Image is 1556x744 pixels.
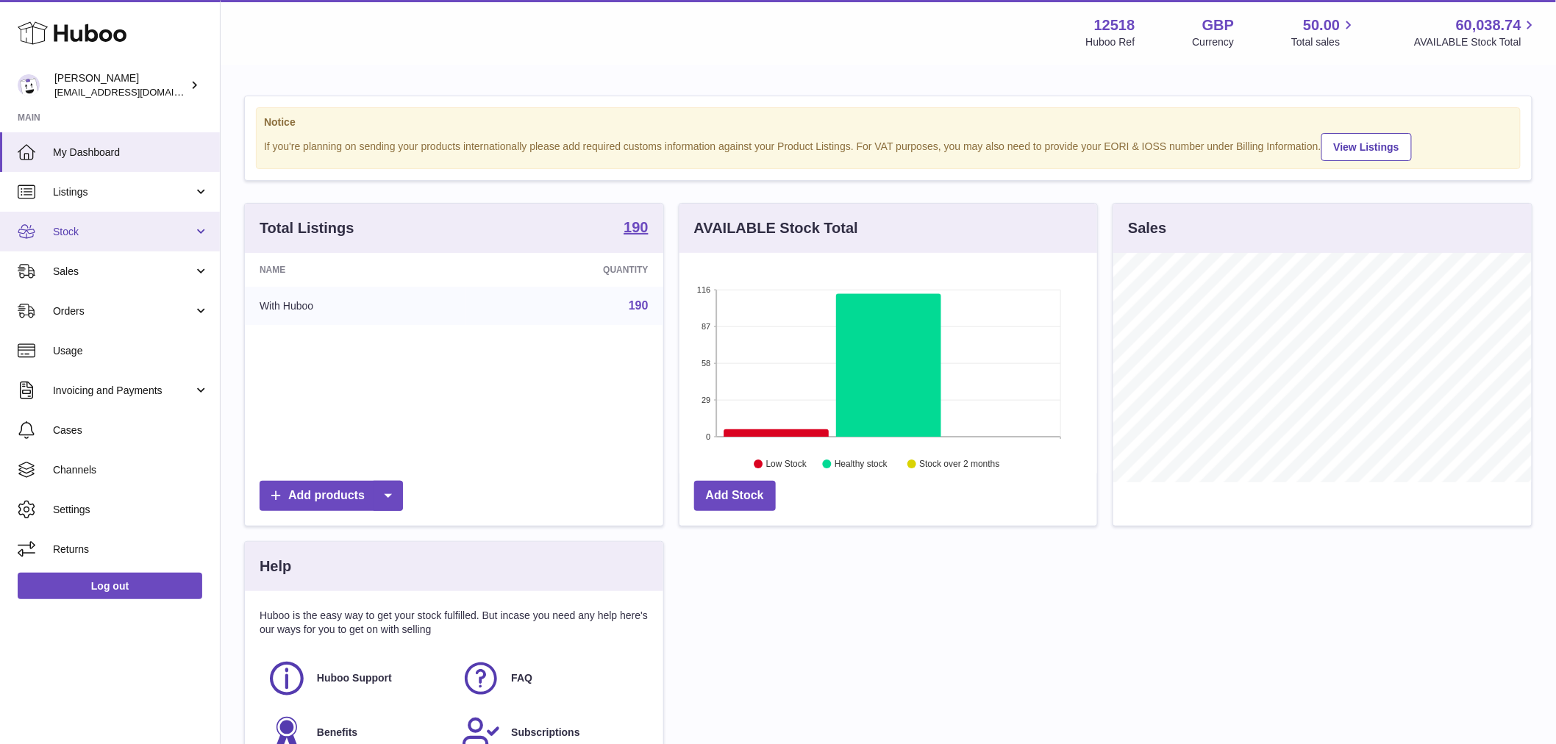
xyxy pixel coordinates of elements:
[624,220,648,237] a: 190
[461,659,640,698] a: FAQ
[260,609,649,637] p: Huboo is the easy way to get your stock fulfilled. But incase you need any help here's our ways f...
[267,659,446,698] a: Huboo Support
[1094,15,1135,35] strong: 12518
[1456,15,1521,35] span: 60,038.74
[1291,35,1357,49] span: Total sales
[766,459,807,470] text: Low Stock
[53,225,193,239] span: Stock
[53,265,193,279] span: Sales
[18,573,202,599] a: Log out
[694,481,776,511] a: Add Stock
[18,74,40,96] img: internalAdmin-12518@internal.huboo.com
[245,253,465,287] th: Name
[54,86,216,98] span: [EMAIL_ADDRESS][DOMAIN_NAME]
[54,71,187,99] div: [PERSON_NAME]
[53,423,209,437] span: Cases
[1414,15,1538,49] a: 60,038.74 AVAILABLE Stock Total
[702,322,710,331] text: 87
[465,253,663,287] th: Quantity
[511,671,532,685] span: FAQ
[919,459,999,470] text: Stock over 2 months
[1128,218,1166,238] h3: Sales
[264,115,1513,129] strong: Notice
[53,304,193,318] span: Orders
[1086,35,1135,49] div: Huboo Ref
[53,146,209,160] span: My Dashboard
[1303,15,1340,35] span: 50.00
[260,481,403,511] a: Add products
[702,396,710,404] text: 29
[1414,35,1538,49] span: AVAILABLE Stock Total
[264,131,1513,161] div: If you're planning on sending your products internationally please add required customs informati...
[317,671,392,685] span: Huboo Support
[1291,15,1357,49] a: 50.00 Total sales
[835,459,888,470] text: Healthy stock
[53,384,193,398] span: Invoicing and Payments
[53,543,209,557] span: Returns
[245,287,465,325] td: With Huboo
[53,503,209,517] span: Settings
[53,185,193,199] span: Listings
[1193,35,1235,49] div: Currency
[702,359,710,368] text: 58
[1202,15,1234,35] strong: GBP
[1321,133,1412,161] a: View Listings
[260,218,354,238] h3: Total Listings
[697,285,710,294] text: 116
[706,432,710,441] text: 0
[260,557,291,576] h3: Help
[629,299,649,312] a: 190
[317,726,357,740] span: Benefits
[694,218,858,238] h3: AVAILABLE Stock Total
[53,344,209,358] span: Usage
[511,726,579,740] span: Subscriptions
[53,463,209,477] span: Channels
[624,220,648,235] strong: 190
